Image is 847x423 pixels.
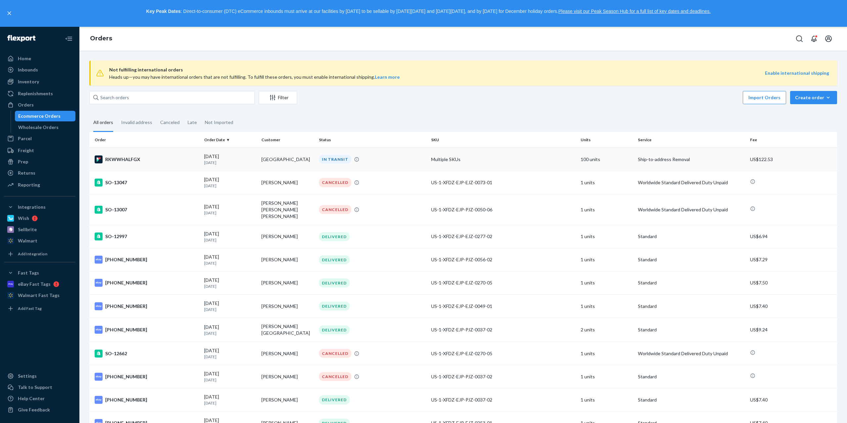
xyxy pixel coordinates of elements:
a: Settings [4,371,75,381]
p: [DATE] [204,400,256,406]
div: DELIVERED [319,255,350,264]
div: RKWWHALFGX [95,155,199,163]
a: Replenishments [4,88,75,99]
strong: Key Peak Dates [146,9,181,14]
a: Home [4,53,75,64]
div: Add Integration [18,251,47,257]
td: [PERSON_NAME][GEOGRAPHIC_DATA] [259,318,316,342]
div: US-1-XFDZ-EJP-PJZ-0037-02 [431,326,575,333]
a: Please visit our Peak Season Hub for a full list of key dates and deadlines. [558,9,711,14]
a: Wholesale Orders [15,122,76,133]
button: Open account menu [822,32,835,45]
div: Prep [18,158,28,165]
div: [PHONE_NUMBER] [95,302,199,310]
td: 1 units [578,342,635,365]
td: 100 units [578,148,635,171]
a: Returns [4,168,75,178]
td: 1 units [578,225,635,248]
ol: breadcrumbs [85,29,117,48]
button: Close Navigation [62,32,75,45]
a: eBay Fast Tags [4,279,75,289]
div: Invalid address [121,114,152,131]
th: Units [578,132,635,148]
div: [DATE] [204,277,256,289]
div: [DATE] [204,324,256,336]
td: [PERSON_NAME] [259,365,316,388]
b: Enable international shipping [765,70,829,76]
div: US-1-XFDZ-EJP-EJZ-0049-01 [431,303,575,310]
div: CANCELLED [319,178,351,187]
td: [PERSON_NAME] [PERSON_NAME] [PERSON_NAME] [259,194,316,225]
th: Order Date [201,132,259,148]
div: Walmart [18,237,37,244]
div: Help Center [18,395,45,402]
a: Ecommerce Orders [15,111,76,121]
div: Sellbrite [18,226,37,233]
img: Flexport logo [7,35,35,42]
td: 1 units [578,171,635,194]
div: Ecommerce Orders [18,113,61,119]
button: Give Feedback [4,404,75,415]
p: Worldwide Standard Delivered Duty Unpaid [638,206,745,213]
div: Filter [259,94,297,101]
div: All orders [93,114,113,132]
td: 1 units [578,388,635,411]
div: Returns [18,170,35,176]
div: DELIVERED [319,395,350,404]
div: DELIVERED [319,302,350,311]
button: Import Orders [743,91,786,104]
a: Freight [4,145,75,156]
p: Standard [638,279,745,286]
p: Standard [638,256,745,263]
p: [DATE] [204,160,256,165]
button: Open notifications [807,32,821,45]
div: SO-13007 [95,206,199,214]
div: Home [18,55,31,62]
p: Standard [638,373,745,380]
div: [DATE] [204,176,256,189]
td: [PERSON_NAME] [259,248,316,271]
div: [DATE] [204,203,256,216]
a: Add Integration [4,249,75,259]
button: Open Search Box [793,32,806,45]
div: eBay Fast Tags [18,281,51,287]
a: Inbounds [4,64,75,75]
div: [PHONE_NUMBER] [95,279,199,287]
a: Help Center [4,393,75,404]
div: US-1-XFDZ-EJP-EJZ-0270-05 [431,279,575,286]
td: 1 units [578,248,635,271]
div: US-1-XFDZ-EJP-PJZ-0037-02 [431,397,575,403]
div: US-1-XFDZ-EJP-PJZ-0050-06 [431,206,575,213]
p: [DATE] [204,183,256,189]
div: [DATE] [204,347,256,360]
div: [PHONE_NUMBER] [95,396,199,404]
a: Prep [4,156,75,167]
div: Walmart Fast Tags [18,292,60,299]
button: Filter [259,91,297,104]
div: US-1-XFDZ-EJP-PJZ-0056-02 [431,256,575,263]
a: Walmart Fast Tags [4,290,75,301]
span: Not fulfilling international orders [109,66,765,74]
div: [DATE] [204,300,256,312]
div: IN TRANSIT [319,155,351,164]
input: Search orders [89,91,255,104]
div: SO-13047 [95,179,199,187]
div: DELIVERED [319,278,350,287]
div: DELIVERED [319,232,350,241]
td: 2 units [578,318,635,342]
a: Orders [90,35,112,42]
p: [DATE] [204,237,256,243]
p: Standard [638,397,745,403]
div: Integrations [18,204,46,210]
div: [PHONE_NUMBER] [95,373,199,381]
div: Fast Tags [18,270,39,276]
a: Learn more [375,74,400,80]
p: [DATE] [204,377,256,383]
div: US-1-XFDZ-EJP-EJZ-0277-02 [431,233,575,240]
a: Inventory [4,76,75,87]
div: CANCELLED [319,372,351,381]
td: [PERSON_NAME] [259,171,316,194]
div: [DATE] [204,254,256,266]
div: [DATE] [204,370,256,383]
div: [DATE] [204,394,256,406]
